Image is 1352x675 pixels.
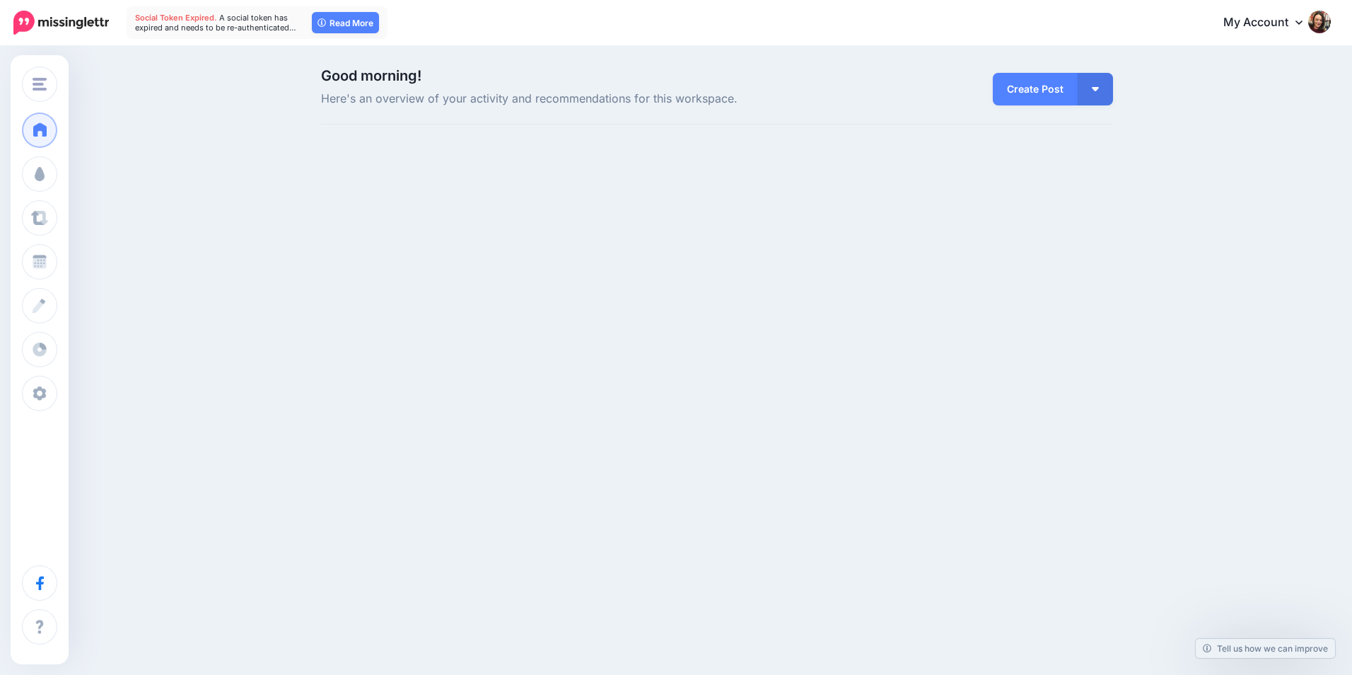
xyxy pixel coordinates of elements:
span: Here's an overview of your activity and recommendations for this workspace. [321,90,842,108]
img: Missinglettr [13,11,109,35]
img: menu.png [33,78,47,91]
a: Read More [312,12,379,33]
span: A social token has expired and needs to be re-authenticated… [135,13,296,33]
a: Tell us how we can improve [1196,639,1335,658]
img: arrow-down-white.png [1092,87,1099,91]
span: Social Token Expired. [135,13,217,23]
span: Good morning! [321,67,421,84]
a: Create Post [993,73,1078,105]
a: My Account [1209,6,1331,40]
